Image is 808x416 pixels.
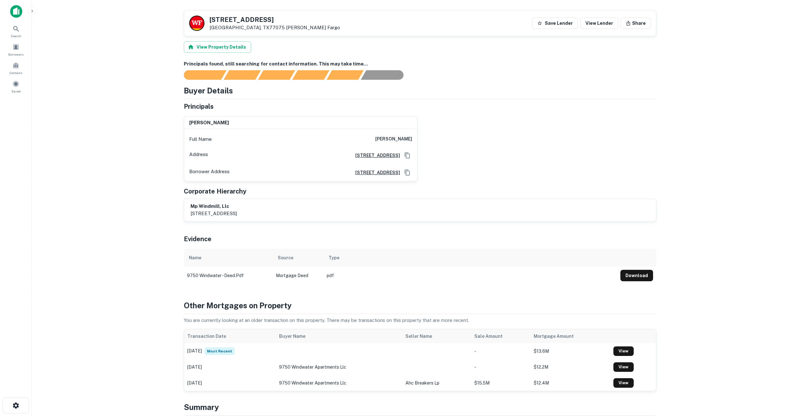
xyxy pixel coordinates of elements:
[292,70,329,80] div: Principals found, AI now looking for contact information...
[329,254,339,262] div: Type
[613,378,634,388] a: View
[621,17,651,29] button: Share
[189,151,208,160] p: Address
[190,210,237,217] p: [STREET_ADDRESS]
[276,329,402,343] th: Buyer Name
[2,41,30,58] a: Borrowers
[403,168,412,177] button: Copy Address
[184,249,656,284] div: scrollable content
[531,329,610,343] th: Mortgage Amount
[184,267,273,284] td: 9750 windwater - deed.pdf
[204,347,235,355] span: Most Recent
[2,59,30,77] a: Contacts
[184,329,276,343] th: Transaction Date
[471,343,531,359] td: -
[176,70,224,80] div: Sending borrower request to AI...
[184,85,233,96] h4: Buyer Details
[471,375,531,391] td: $15.5M
[580,17,618,29] a: View Lender
[10,70,22,75] span: Contacts
[184,234,211,244] h5: Evidence
[184,102,214,111] h5: Principals
[361,70,411,80] div: AI fulfillment process complete.
[184,60,656,68] h6: Principals found, still searching for contact information. This may take time...
[776,365,808,396] iframe: Chat Widget
[224,70,261,80] div: Your request is received and processing...
[258,70,295,80] div: Documents found, AI parsing details...
[273,267,324,284] td: Mortgage Deed
[276,359,402,375] td: 9750 windwater apartments llc
[402,375,471,391] td: ahc breakers lp
[11,33,21,38] span: Search
[273,249,324,267] th: Source
[613,346,634,356] a: View
[184,249,273,267] th: Name
[403,151,412,160] button: Copy Address
[286,25,340,30] a: [PERSON_NAME] Fargo
[471,329,531,343] th: Sale Amount
[531,359,610,375] td: $12.2M
[210,25,340,31] p: [GEOGRAPHIC_DATA], TX77075
[189,119,229,126] h6: [PERSON_NAME]
[184,41,251,53] button: View Property Details
[278,254,293,262] div: Source
[350,152,400,159] a: [STREET_ADDRESS]
[184,401,656,413] h4: Summary
[324,267,617,284] td: pdf
[189,254,201,262] div: Name
[471,359,531,375] td: -
[184,359,276,375] td: [DATE]
[189,135,212,143] p: Full Name
[531,343,610,359] td: $13.6M
[613,362,634,372] a: View
[532,17,578,29] button: Save Lender
[184,187,246,196] h5: Corporate Hierarchy
[375,135,412,143] h6: [PERSON_NAME]
[184,375,276,391] td: [DATE]
[620,270,653,281] button: Download
[402,329,471,343] th: Seller Name
[2,78,30,95] a: Saved
[531,375,610,391] td: $12.4M
[276,375,402,391] td: 9750 windwater apartments llc
[2,23,30,40] a: Search
[10,5,22,18] img: capitalize-icon.png
[184,317,656,324] p: You are currently looking at an older transaction on this property. There may be transactions on ...
[189,168,230,177] p: Borrower Address
[8,52,23,57] span: Borrowers
[11,89,21,94] span: Saved
[190,203,237,210] h6: mp windmill, llc
[326,70,364,80] div: Principals found, still searching for contact information. This may take time...
[184,300,656,311] h4: Other Mortgages on Property
[324,249,617,267] th: Type
[210,17,340,23] h5: [STREET_ADDRESS]
[350,169,400,176] a: [STREET_ADDRESS]
[184,343,276,359] td: [DATE]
